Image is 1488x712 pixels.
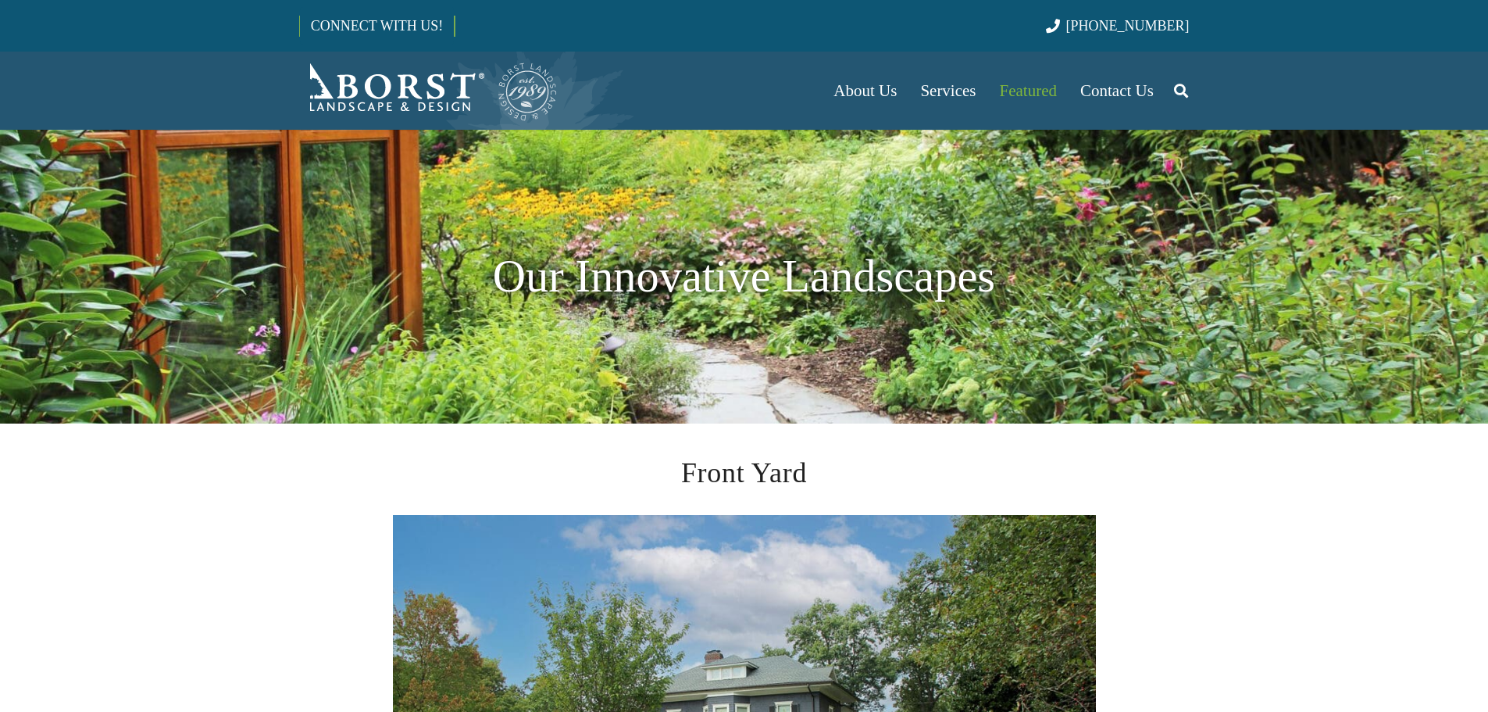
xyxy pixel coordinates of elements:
span: [PHONE_NUMBER] [1066,18,1190,34]
a: [PHONE_NUMBER] [1046,18,1189,34]
a: CONNECT WITH US! [300,7,454,45]
a: Services [908,52,987,130]
a: Contact Us [1069,52,1165,130]
h1: Our Innovative Landscapes [299,242,1190,311]
a: Featured [988,52,1069,130]
span: Featured [1000,81,1057,100]
a: Borst-Logo [299,59,558,122]
a: Search [1165,71,1197,110]
span: Contact Us [1080,81,1154,100]
span: Services [920,81,976,100]
span: About Us [833,81,897,100]
h2: Front Yard [393,452,1096,494]
a: About Us [822,52,908,130]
